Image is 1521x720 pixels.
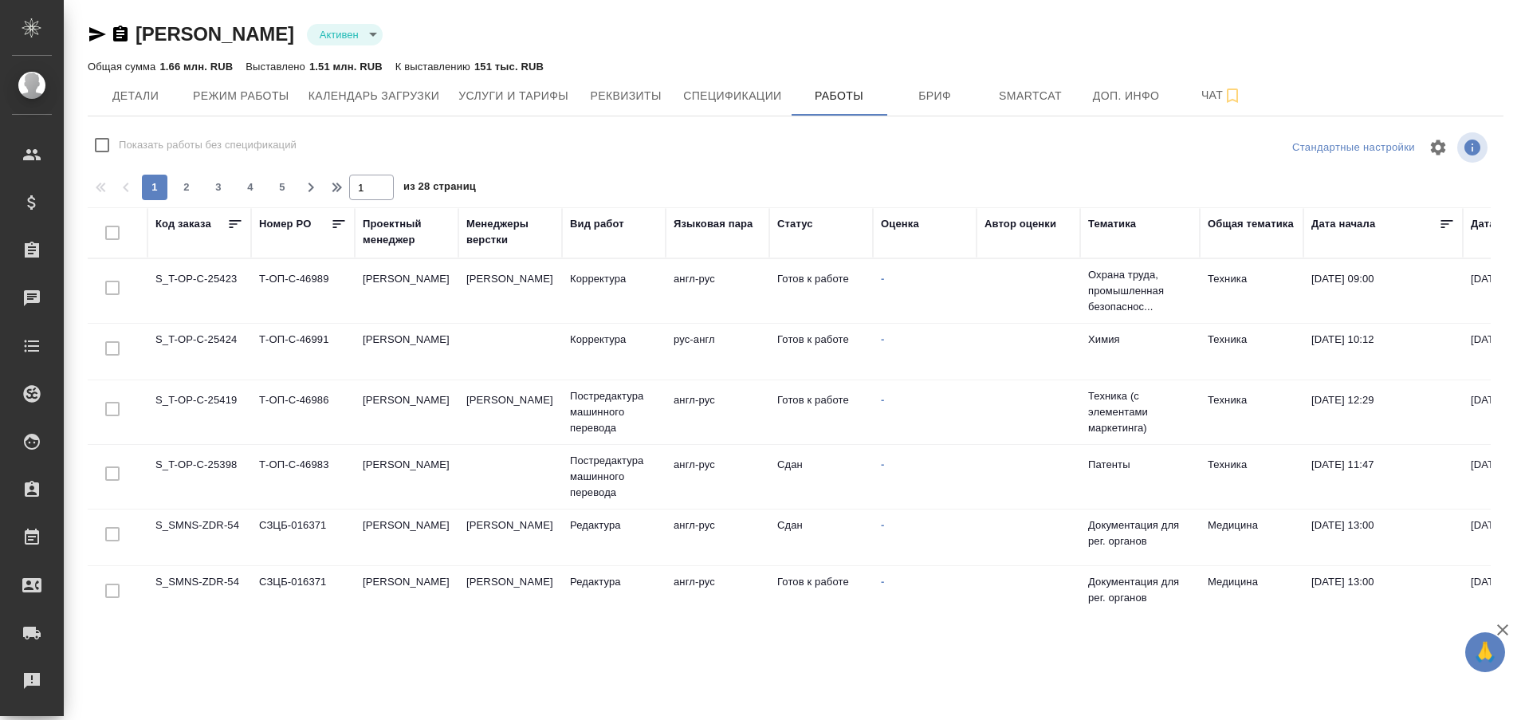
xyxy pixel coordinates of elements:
[269,175,295,200] button: 5
[769,566,873,622] td: Готов к работе
[238,179,263,195] span: 4
[1088,574,1192,606] p: Документация для рег. органов
[1457,132,1491,163] span: Посмотреть информацию
[193,86,289,106] span: Режим работы
[458,384,562,440] td: [PERSON_NAME]
[206,179,231,195] span: 3
[666,263,769,319] td: англ-рус
[251,566,355,622] td: СЗЦБ-016371
[897,86,973,106] span: Бриф
[666,324,769,380] td: рус-англ
[355,510,458,565] td: [PERSON_NAME]
[119,137,297,153] span: Показать работы без спецификаций
[769,510,873,565] td: Сдан
[466,216,554,248] div: Менеджеры верстки
[881,273,884,285] a: -
[458,86,568,106] span: Услуги и тарифы
[147,510,251,565] td: S_SMNS-ZDR-54
[570,517,658,533] p: Редактура
[985,216,1056,232] div: Автор оценки
[147,566,251,622] td: S_SMNS-ZDR-54
[307,24,383,45] div: Активен
[1088,267,1192,315] p: Охрана труда, промышленная безопаснос...
[570,216,624,232] div: Вид работ
[1088,388,1192,436] p: Техника (с элементами маркетинга)
[769,263,873,319] td: Готов к работе
[159,61,233,73] p: 1.66 млн. RUB
[251,324,355,380] td: Т-ОП-С-46991
[147,384,251,440] td: S_T-OP-C-25419
[570,574,658,590] p: Редактура
[355,263,458,319] td: [PERSON_NAME]
[881,216,919,232] div: Оценка
[363,216,450,248] div: Проектный менеджер
[1303,324,1463,380] td: [DATE] 10:12
[1303,510,1463,565] td: [DATE] 13:00
[881,333,884,345] a: -
[155,216,211,232] div: Код заказа
[251,263,355,319] td: Т-ОП-С-46989
[147,449,251,505] td: S_T-OP-C-25398
[1088,457,1192,473] p: Патенты
[1088,517,1192,549] p: Документация для рег. органов
[251,384,355,440] td: Т-ОП-С-46986
[251,510,355,565] td: СЗЦБ-016371
[315,28,364,41] button: Активен
[1088,332,1192,348] p: Химия
[769,449,873,505] td: Сдан
[1200,449,1303,505] td: Техника
[666,566,769,622] td: англ-рус
[458,263,562,319] td: [PERSON_NAME]
[88,25,107,44] button: Скопировать ссылку для ЯМессенджера
[992,86,1069,106] span: Smartcat
[269,179,295,195] span: 5
[458,510,562,565] td: [PERSON_NAME]
[147,263,251,319] td: S_T-OP-C-25423
[674,216,753,232] div: Языковая пара
[1303,566,1463,622] td: [DATE] 13:00
[1465,632,1505,672] button: 🙏
[769,384,873,440] td: Готов к работе
[395,61,474,73] p: К выставлению
[1088,216,1136,232] div: Тематика
[1200,566,1303,622] td: Медицина
[1223,86,1242,105] svg: Подписаться
[88,61,159,73] p: Общая сумма
[238,175,263,200] button: 4
[1200,263,1303,319] td: Техника
[403,177,476,200] span: из 28 страниц
[881,394,884,406] a: -
[570,388,658,436] p: Постредактура машинного перевода
[801,86,878,106] span: Работы
[97,86,174,106] span: Детали
[1288,136,1419,160] div: split button
[1200,510,1303,565] td: Медицина
[474,61,544,73] p: 151 тыс. RUB
[1303,384,1463,440] td: [DATE] 12:29
[881,458,884,470] a: -
[1311,216,1375,232] div: Дата начала
[666,449,769,505] td: англ-рус
[777,216,813,232] div: Статус
[1200,324,1303,380] td: Техника
[1472,635,1499,669] span: 🙏
[881,576,884,588] a: -
[246,61,309,73] p: Выставлено
[174,179,199,195] span: 2
[1303,449,1463,505] td: [DATE] 11:47
[570,271,658,287] p: Корректура
[147,324,251,380] td: S_T-OP-C-25424
[1088,86,1165,106] span: Доп. инфо
[881,519,884,531] a: -
[588,86,664,106] span: Реквизиты
[355,449,458,505] td: [PERSON_NAME]
[1303,263,1463,319] td: [DATE] 09:00
[458,566,562,622] td: [PERSON_NAME]
[309,61,383,73] p: 1.51 млн. RUB
[1208,216,1294,232] div: Общая тематика
[355,324,458,380] td: [PERSON_NAME]
[136,23,294,45] a: [PERSON_NAME]
[355,566,458,622] td: [PERSON_NAME]
[111,25,130,44] button: Скопировать ссылку
[683,86,781,106] span: Спецификации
